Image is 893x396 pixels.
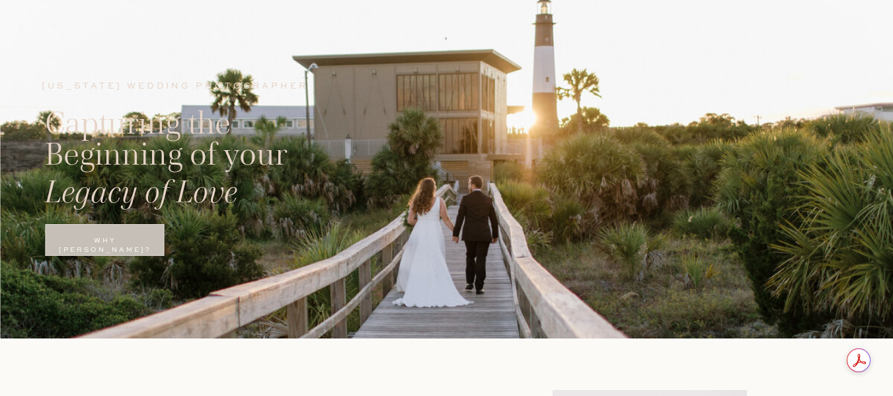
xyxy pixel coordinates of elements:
[45,108,345,175] a: Capturing the Beginning of your
[46,236,164,258] a: Why [PERSON_NAME]?
[45,177,383,218] h2: Legacy of Love
[42,81,331,108] a: [US_STATE] Wedding Photographer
